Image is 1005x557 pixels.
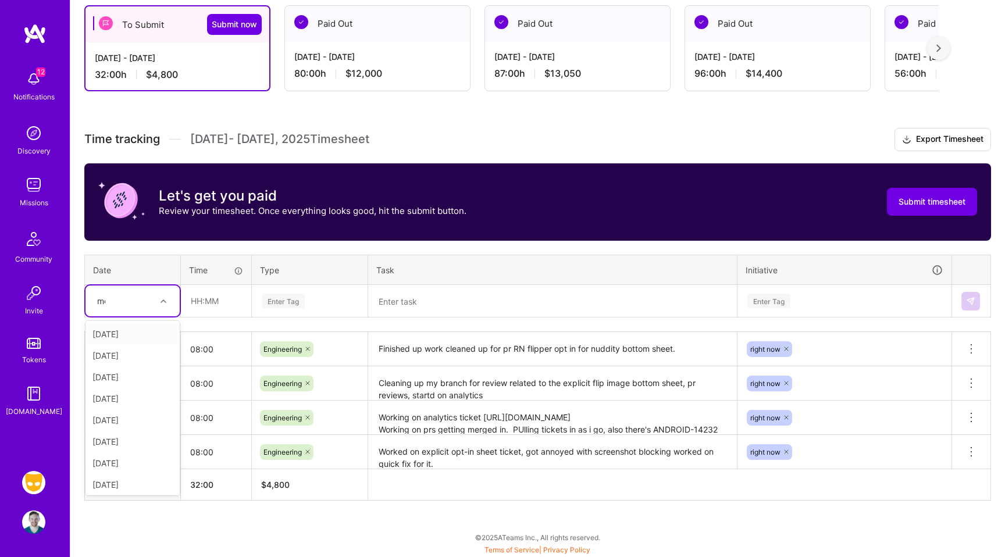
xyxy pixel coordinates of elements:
a: Terms of Service [484,545,539,554]
i: icon Download [902,134,911,146]
div: Enter Tag [747,292,790,310]
div: [DATE] [85,452,180,474]
div: [DATE] [85,345,180,366]
span: right now [750,379,781,388]
div: Enter Tag [262,292,305,310]
div: [DATE] - [DATE] [294,51,461,63]
i: icon Chevron [161,298,166,304]
img: logo [23,23,47,44]
div: [DATE] - [DATE] [95,52,260,64]
span: Submit timesheet [899,196,965,208]
div: Paid Out [485,6,670,41]
div: Missions [20,197,48,209]
div: Paid Out [285,6,470,41]
button: Export Timesheet [894,128,991,151]
button: Submit timesheet [887,188,977,216]
span: right now [750,345,781,354]
img: User Avatar [22,510,45,534]
div: Time [189,264,243,276]
div: [DATE] [85,366,180,388]
img: Community [20,225,48,253]
div: [DATE] [85,431,180,452]
th: Date [85,255,181,285]
div: [DATE] [85,323,180,345]
span: Time tracking [84,132,160,147]
img: Paid Out [894,15,908,29]
span: $13,050 [544,67,581,80]
input: HH:MM [181,368,251,399]
span: $4,800 [146,69,178,81]
span: $12,000 [345,67,382,80]
div: 32:00 h [95,69,260,81]
a: User Avatar [19,510,48,534]
button: Submit now [207,14,262,35]
div: Initiative [746,263,943,277]
span: Engineering [263,345,302,354]
img: Grindr: Mobile + BE + Cloud [22,471,45,494]
img: bell [22,67,45,91]
div: 96:00 h [694,67,861,80]
span: $14,400 [746,67,782,80]
img: To Submit [99,16,113,30]
th: 32:00 [181,469,252,501]
input: HH:MM [181,402,251,433]
div: Community [15,253,52,265]
input: HH:MM [181,437,251,467]
span: [DATE] - [DATE] , 2025 Timesheet [190,132,369,147]
textarea: Working on analytics ticket [URL][DOMAIN_NAME] Working on prs getting merged in. PUlling tickets ... [369,402,736,434]
span: $ 4,800 [261,480,290,490]
div: [DATE] [85,474,180,495]
textarea: Worked on explicit opt-in sheet ticket, got annoyed with screenshot blocking worked on quick fix ... [369,436,736,468]
div: [DATE] - [DATE] [494,51,661,63]
div: [DATE] [85,409,180,431]
div: Discovery [17,145,51,157]
img: teamwork [22,173,45,197]
img: guide book [22,382,45,405]
th: Total [85,469,181,501]
th: Task [368,255,737,285]
span: Engineering [263,413,302,422]
th: Type [252,255,368,285]
div: [DATE] - [DATE] [694,51,861,63]
img: coin [98,177,145,224]
input: HH:MM [181,334,251,365]
div: 87:00 h [494,67,661,80]
div: To Submit [85,6,269,42]
div: [DOMAIN_NAME] [6,405,62,417]
div: Notifications [13,91,55,103]
div: Invite [25,305,43,317]
img: Submit [966,297,975,306]
a: Privacy Policy [543,545,590,554]
div: Paid Out [685,6,870,41]
img: Paid Out [694,15,708,29]
span: | [484,545,590,554]
span: 12 [36,67,45,77]
div: Tokens [22,354,46,366]
textarea: Finished up work cleaned up for pr RN flipper opt in for nuddity bottom sheet. [369,333,736,365]
textarea: Cleaning up my branch for review related to the explicit flip image bottom sheet, pr reviews, sta... [369,367,736,399]
img: discovery [22,122,45,145]
img: right [936,44,941,52]
div: 80:00 h [294,67,461,80]
input: HH:MM [181,285,251,316]
p: Review your timesheet. Once everything looks good, hit the submit button. [159,205,466,217]
img: Paid Out [294,15,308,29]
span: Submit now [212,19,257,30]
h3: Let's get you paid [159,187,466,205]
div: © 2025 ATeams Inc., All rights reserved. [70,523,1005,552]
span: Engineering [263,379,302,388]
img: tokens [27,338,41,349]
span: Engineering [263,448,302,456]
a: Grindr: Mobile + BE + Cloud [19,471,48,494]
span: right now [750,448,781,456]
img: Paid Out [494,15,508,29]
span: right now [750,413,781,422]
div: [DATE] [85,388,180,409]
img: Invite [22,281,45,305]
